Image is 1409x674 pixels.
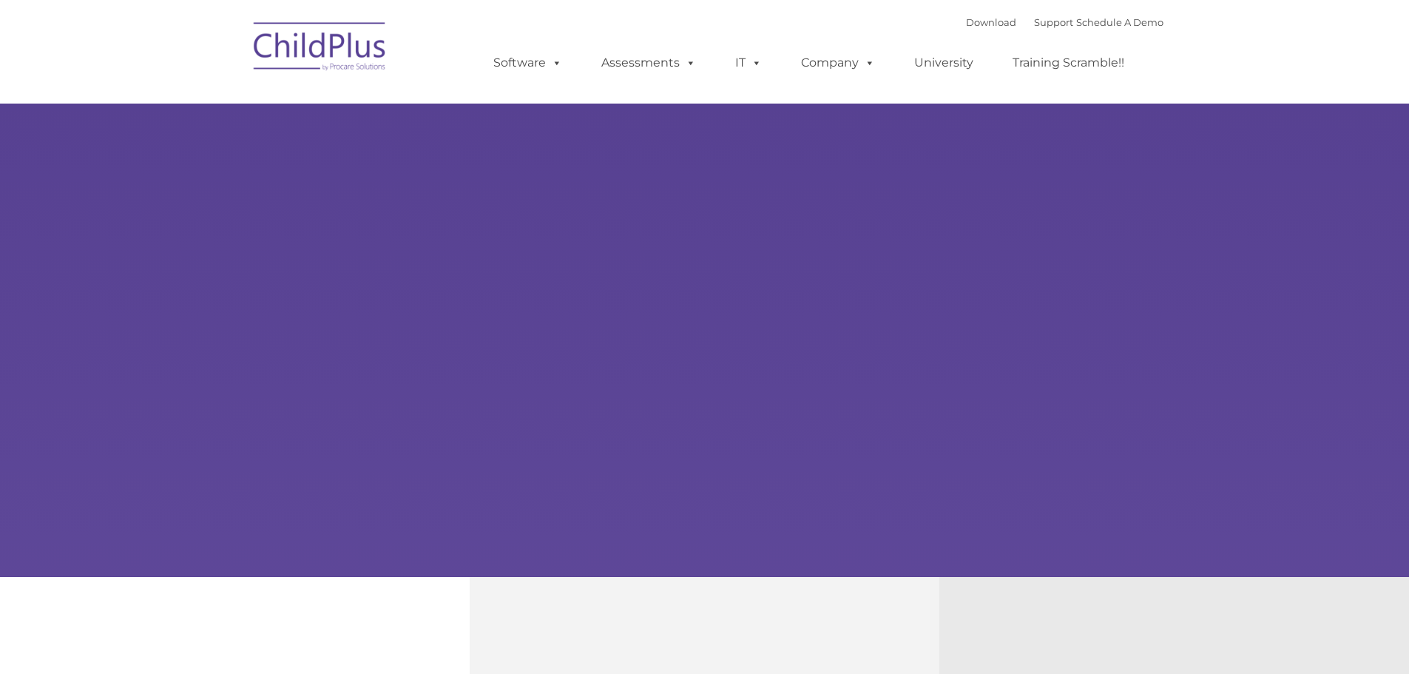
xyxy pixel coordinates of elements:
[587,48,711,78] a: Assessments
[899,48,988,78] a: University
[1076,16,1163,28] a: Schedule A Demo
[786,48,890,78] a: Company
[966,16,1163,28] font: |
[966,16,1016,28] a: Download
[246,12,394,86] img: ChildPlus by Procare Solutions
[1034,16,1073,28] a: Support
[998,48,1139,78] a: Training Scramble!!
[720,48,777,78] a: IT
[479,48,577,78] a: Software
